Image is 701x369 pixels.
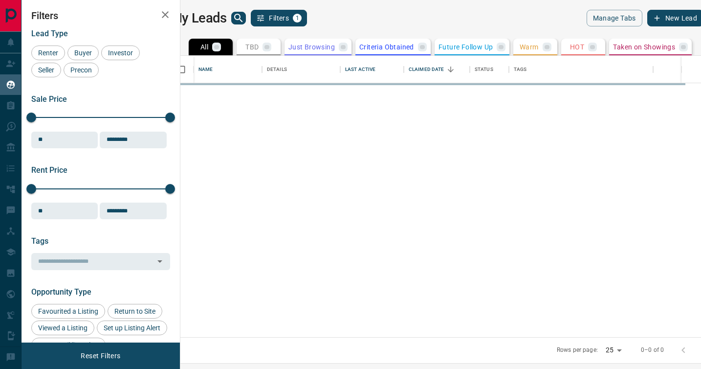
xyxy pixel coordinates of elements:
p: Criteria Obtained [359,44,414,50]
p: All [200,44,208,50]
div: Tags [509,56,653,83]
div: Investor [101,46,140,60]
span: Rent Price [31,165,67,175]
span: Tags [31,236,48,246]
h1: My Leads [171,10,227,26]
div: Tags [514,56,527,83]
button: search button [231,12,246,24]
button: Filters1 [251,10,307,26]
div: Seller [31,63,61,77]
button: Reset Filters [74,347,127,364]
h2: Filters [31,10,170,22]
div: Renter [31,46,65,60]
div: Name [194,56,262,83]
div: Buyer [67,46,99,60]
button: Sort [444,63,458,76]
span: Sale Price [31,94,67,104]
p: Taken on Showings [613,44,675,50]
p: 0–0 of 0 [641,346,664,354]
span: Set up Building Alert [35,341,102,349]
p: TBD [245,44,259,50]
span: Viewed a Listing [35,324,91,332]
div: Details [267,56,287,83]
p: Just Browsing [288,44,335,50]
span: 1 [294,15,301,22]
div: Details [262,56,340,83]
span: Opportunity Type [31,287,91,297]
span: Lead Type [31,29,68,38]
div: Favourited a Listing [31,304,105,319]
p: Warm [520,44,539,50]
span: Return to Site [111,307,159,315]
span: Buyer [71,49,95,57]
p: HOT [570,44,584,50]
div: Name [198,56,213,83]
p: Future Follow Up [438,44,493,50]
span: Renter [35,49,62,57]
button: Open [153,254,167,268]
span: Set up Listing Alert [100,324,164,332]
div: Last Active [340,56,404,83]
span: Investor [105,49,136,57]
span: Seller [35,66,58,74]
div: Claimed Date [404,56,470,83]
span: Precon [67,66,95,74]
p: Rows per page: [557,346,598,354]
div: Status [470,56,509,83]
div: Set up Building Alert [31,338,106,352]
div: Return to Site [108,304,162,319]
div: Status [475,56,493,83]
div: Set up Listing Alert [97,321,167,335]
div: Last Active [345,56,375,83]
div: Claimed Date [409,56,444,83]
div: 25 [602,343,625,357]
div: Viewed a Listing [31,321,94,335]
button: Manage Tabs [587,10,642,26]
span: Favourited a Listing [35,307,102,315]
div: Precon [64,63,99,77]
